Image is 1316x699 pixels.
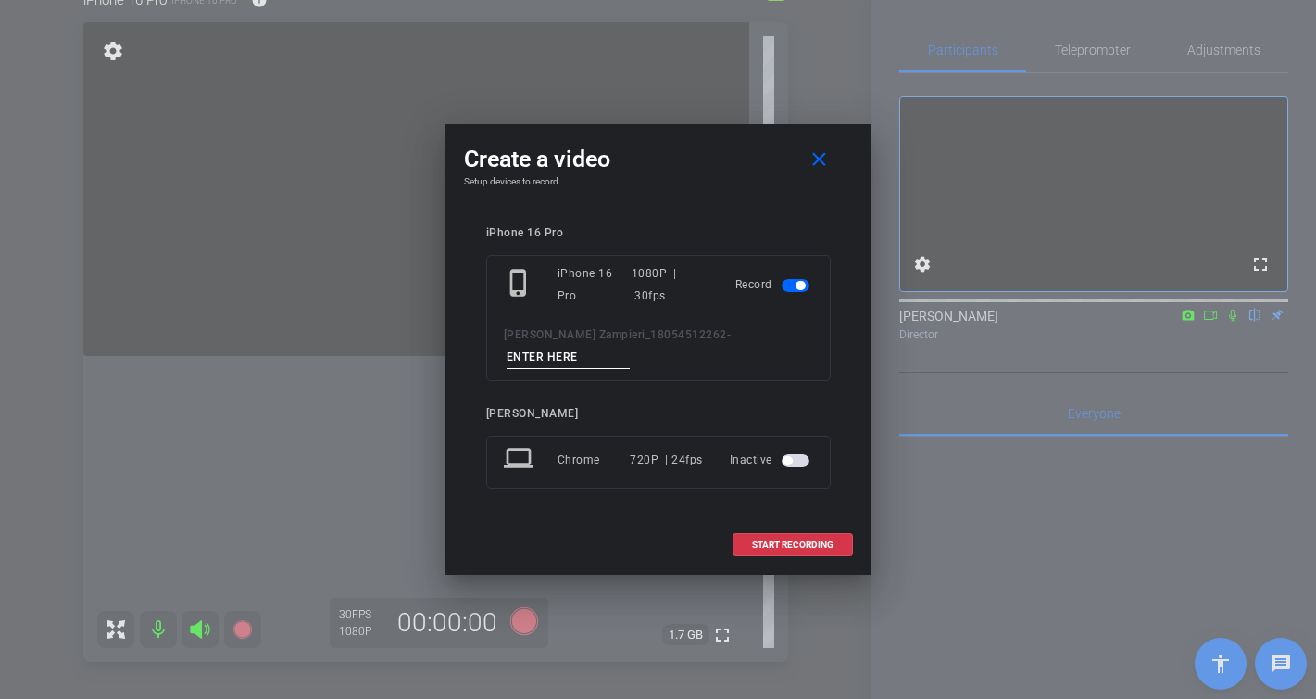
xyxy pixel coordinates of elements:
mat-icon: laptop [504,443,537,477]
span: [PERSON_NAME] Zampieri_18054512262 [504,328,727,341]
div: Create a video [464,143,853,176]
span: START RECORDING [752,540,833,550]
div: Chrome [558,443,631,477]
div: iPhone 16 Pro [558,262,632,307]
button: START RECORDING [733,533,853,556]
input: ENTER HERE [507,346,631,369]
mat-icon: close [808,148,831,172]
div: 720P | 24fps [630,443,703,477]
h4: Setup devices to record [464,176,853,187]
div: 1080P | 30fps [632,262,708,307]
div: Record [735,262,813,307]
span: - [727,328,732,341]
div: Inactive [730,443,813,477]
div: iPhone 16 Pro [486,226,831,240]
div: [PERSON_NAME] [486,407,831,421]
mat-icon: phone_iphone [504,268,537,301]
